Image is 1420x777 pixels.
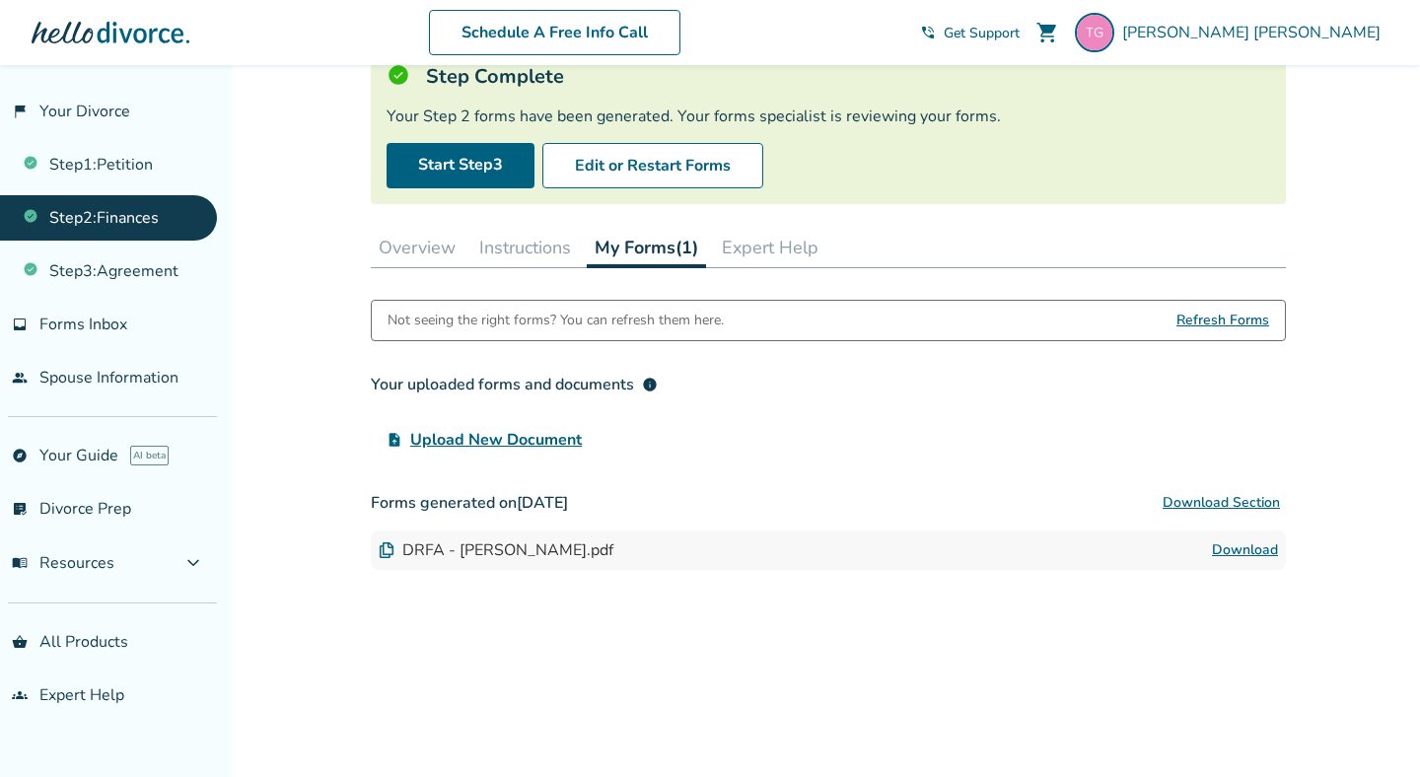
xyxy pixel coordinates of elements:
span: expand_more [181,551,205,575]
iframe: Chat Widget [1321,682,1420,777]
a: Start Step3 [387,143,534,188]
img: Document [379,542,394,558]
span: list_alt_check [12,501,28,517]
span: upload_file [387,432,402,448]
span: inbox [12,317,28,332]
h3: Forms generated on [DATE] [371,483,1286,523]
button: Instructions [471,228,579,267]
div: Not seeing the right forms? You can refresh them here. [388,301,724,340]
img: tiarra.gil@gmail.com [1075,13,1114,52]
a: Download [1212,538,1278,562]
span: Refresh Forms [1176,301,1269,340]
span: groups [12,687,28,703]
span: Resources [12,552,114,574]
span: shopping_basket [12,634,28,650]
button: Edit or Restart Forms [542,143,763,188]
span: menu_book [12,555,28,571]
button: Expert Help [714,228,826,267]
button: Overview [371,228,463,267]
span: Get Support [944,24,1020,42]
div: Your Step 2 forms have been generated. Your forms specialist is reviewing your forms. [387,106,1270,127]
span: [PERSON_NAME] [PERSON_NAME] [1122,22,1388,43]
a: phone_in_talkGet Support [920,24,1020,42]
span: phone_in_talk [920,25,936,40]
span: flag_2 [12,104,28,119]
span: Upload New Document [410,428,582,452]
span: info [642,377,658,392]
div: DRFA - [PERSON_NAME].pdf [379,539,613,561]
h5: Step Complete [426,63,564,90]
span: shopping_cart [1035,21,1059,44]
span: people [12,370,28,386]
a: Schedule A Free Info Call [429,10,680,55]
span: Forms Inbox [39,314,127,335]
span: AI beta [130,446,169,465]
button: Download Section [1157,483,1286,523]
span: explore [12,448,28,463]
button: My Forms(1) [587,228,706,268]
div: Your uploaded forms and documents [371,373,658,396]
